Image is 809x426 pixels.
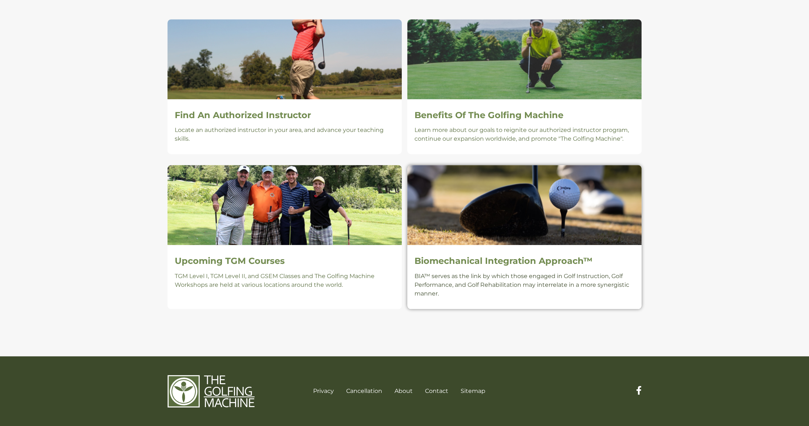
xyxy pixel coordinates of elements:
p: TGM Level I, TGM Level II, and GSEM Classes and The Golfing Machine Workshops are held at various... [175,272,395,289]
h2: Biomechanical Integration Approach™ [414,256,634,266]
h2: Find An Authorized Instructor [175,110,395,121]
a: About [395,387,413,394]
p: Learn more about our goals to reignite our authorized instructor program, continue our expansion ... [414,126,634,143]
h2: Benefits Of The Golfing Machine [414,110,634,121]
a: Privacy [313,387,334,394]
a: Benefits Of The Golfing Machine Learn more about our goals to reignite our authorized instructor ... [407,19,642,154]
a: Cancellation [346,387,382,394]
img: The Golfing Machine [167,374,255,408]
a: Contact [425,387,448,394]
p: BIA™ serves as the link by which those engaged in Golf Instruction, Golf Performance, and Golf Re... [414,272,634,298]
a: Upcoming TGM Courses TGM Level I, TGM Level II, and GSEM Classes and The Golfing Machine Workshop... [167,165,402,309]
p: Locate an authorized instructor in your area, and advance your teaching skills. [175,126,395,143]
a: Sitemap [461,387,485,394]
h2: Upcoming TGM Courses [175,256,395,266]
a: Biomechanical Integration Approach™ BIA™ serves as the link by which those engaged in Golf Instru... [407,165,642,309]
a: Find An Authorized Instructor Locate an authorized instructor in your area, and advance your teac... [167,19,402,154]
